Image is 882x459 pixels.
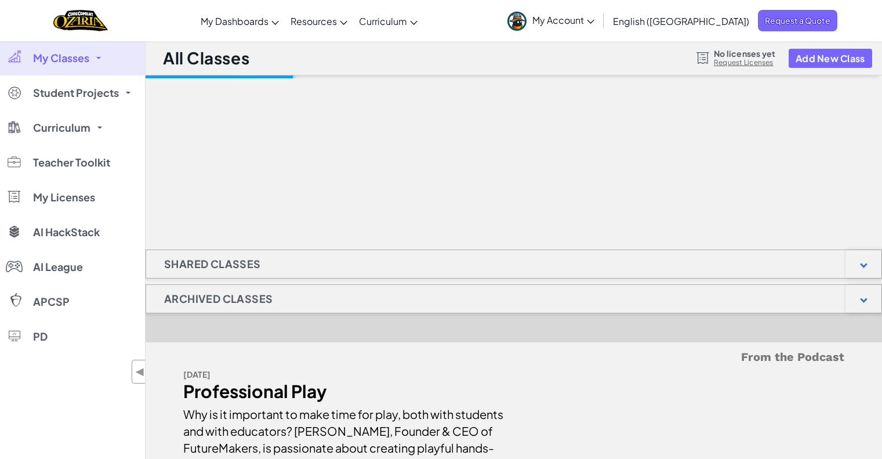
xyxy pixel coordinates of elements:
[33,88,119,98] span: Student Projects
[359,15,407,27] span: Curriculum
[607,5,755,37] a: English ([GEOGRAPHIC_DATA])
[714,49,775,58] span: No licenses yet
[183,366,505,383] div: [DATE]
[33,53,89,63] span: My Classes
[146,284,291,313] h1: Archived Classes
[285,5,353,37] a: Resources
[183,383,505,400] div: Professional Play
[532,14,594,26] span: My Account
[291,15,337,27] span: Resources
[33,227,100,237] span: AI HackStack
[163,47,249,69] h1: All Classes
[758,10,837,31] a: Request a Quote
[33,192,95,203] span: My Licenses
[33,122,90,133] span: Curriculum
[195,5,285,37] a: My Dashboards
[53,9,107,32] img: Home
[502,2,600,39] a: My Account
[53,9,107,32] a: Ozaria by CodeCombat logo
[33,262,83,272] span: AI League
[183,348,844,366] h5: From the Podcast
[613,15,749,27] span: English ([GEOGRAPHIC_DATA])
[353,5,423,37] a: Curriculum
[146,250,279,279] h1: Shared Classes
[33,157,110,168] span: Teacher Toolkit
[789,49,872,68] button: Add New Class
[135,363,145,380] span: ◀
[507,12,527,31] img: avatar
[201,15,268,27] span: My Dashboards
[714,58,775,67] a: Request Licenses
